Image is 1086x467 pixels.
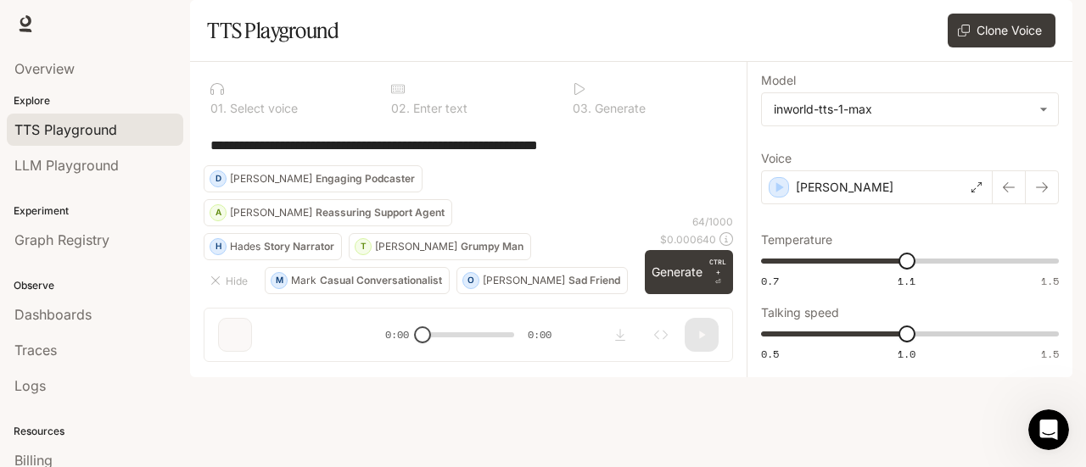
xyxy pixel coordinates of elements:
button: O[PERSON_NAME]Sad Friend [456,267,628,294]
span: 1.0 [898,347,915,361]
p: ⏎ [709,257,726,287]
p: Select voice [227,103,298,114]
p: Story Narrator [264,242,334,252]
p: Temperature [761,234,832,246]
p: 0 1 . [210,103,227,114]
p: Hades [230,242,260,252]
button: MMarkCasual Conversationalist [265,267,450,294]
p: [PERSON_NAME] [796,179,893,196]
span: 1.1 [898,274,915,288]
div: inworld-tts-1-max [762,93,1058,125]
div: O [463,267,479,294]
button: D[PERSON_NAME]Engaging Podcaster [204,165,423,192]
button: GenerateCTRL +⏎ [645,250,733,294]
p: 64 / 1000 [692,214,733,229]
span: 1.5 [1041,274,1059,288]
button: HHadesStory Narrator [204,233,342,260]
span: 0.5 [761,347,779,361]
p: Grumpy Man [461,242,523,252]
p: Generate [591,103,646,114]
p: [PERSON_NAME] [483,275,565,286]
div: M [271,267,287,294]
span: 1.5 [1041,347,1059,361]
iframe: Intercom live chat [1028,409,1069,450]
p: CTRL + [709,257,726,277]
p: Casual Conversationalist [320,275,442,286]
button: Hide [204,267,258,294]
div: A [210,199,226,226]
p: Mark [291,275,316,286]
p: Reassuring Support Agent [316,208,445,218]
div: D [210,165,226,192]
p: Engaging Podcaster [316,174,415,184]
p: Enter text [410,103,467,114]
button: T[PERSON_NAME]Grumpy Man [349,233,531,260]
p: [PERSON_NAME] [375,242,457,252]
p: 0 3 . [573,103,591,114]
span: 0.7 [761,274,779,288]
div: T [355,233,371,260]
button: A[PERSON_NAME]Reassuring Support Agent [204,199,452,226]
div: inworld-tts-1-max [774,101,1031,118]
p: Sad Friend [568,275,620,286]
button: Clone Voice [948,14,1055,47]
p: [PERSON_NAME] [230,208,312,218]
p: Talking speed [761,307,839,319]
div: H [210,233,226,260]
p: 0 2 . [391,103,410,114]
p: Voice [761,153,792,164]
p: [PERSON_NAME] [230,174,312,184]
p: Model [761,75,796,86]
h1: TTS Playground [207,14,339,47]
